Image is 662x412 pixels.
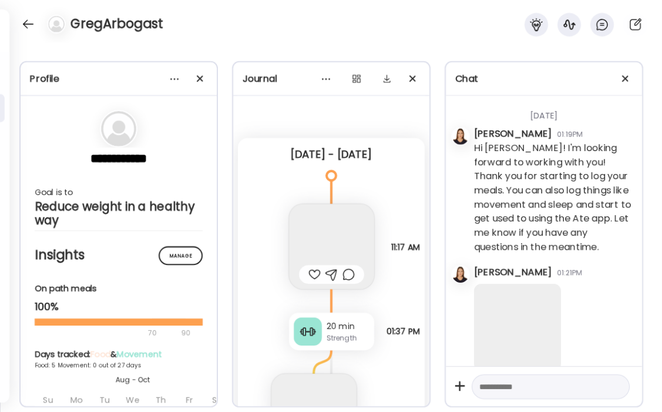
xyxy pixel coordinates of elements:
div: On path meals [35,283,203,295]
div: Sa [204,390,230,410]
div: Hi [PERSON_NAME]! I'm looking forward to working with you! Thank you for starting to log your mea... [474,141,633,254]
div: Goal is to [35,185,203,199]
img: bg-avatar-default.svg [48,16,65,32]
h2: Insights [35,246,203,264]
div: Manage [159,246,203,265]
div: Su [35,390,61,410]
div: 100% [35,300,203,314]
div: Aug - Oct [35,374,231,385]
img: avatars%2FQdTC4Ww4BLWxZchG7MOpRAAuEek1 [452,266,469,283]
div: Food: 5 Movement: 0 out of 27 days [35,361,231,370]
div: 01:19PM [557,129,582,140]
div: Reduce weight in a healthy way [35,199,203,227]
div: [PERSON_NAME] [474,127,552,141]
div: We [120,390,146,410]
div: Strength [327,333,369,343]
span: Food [90,349,110,360]
div: 90 [180,326,191,340]
div: Profile [30,72,207,86]
img: avatars%2FQdTC4Ww4BLWxZchG7MOpRAAuEek1 [452,128,469,145]
div: 70 [35,326,177,340]
span: 01:37 PM [387,327,420,336]
div: Mo [63,390,89,410]
div: [PERSON_NAME] [474,265,552,279]
div: Fr [176,390,202,410]
div: Journal [243,72,420,86]
div: [DATE] [474,96,633,127]
div: Days tracked: & [35,349,231,361]
div: Th [148,390,174,410]
span: 11:17 AM [391,242,420,252]
div: Chat [455,72,633,86]
div: Tu [92,390,117,410]
div: 01:21PM [557,267,582,278]
h4: GregArbogast [70,15,163,34]
span: Movement [117,349,162,360]
div: [DATE] - [DATE] [247,148,415,162]
img: bg-avatar-default.svg [101,111,136,146]
div: 20 min [327,320,369,333]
